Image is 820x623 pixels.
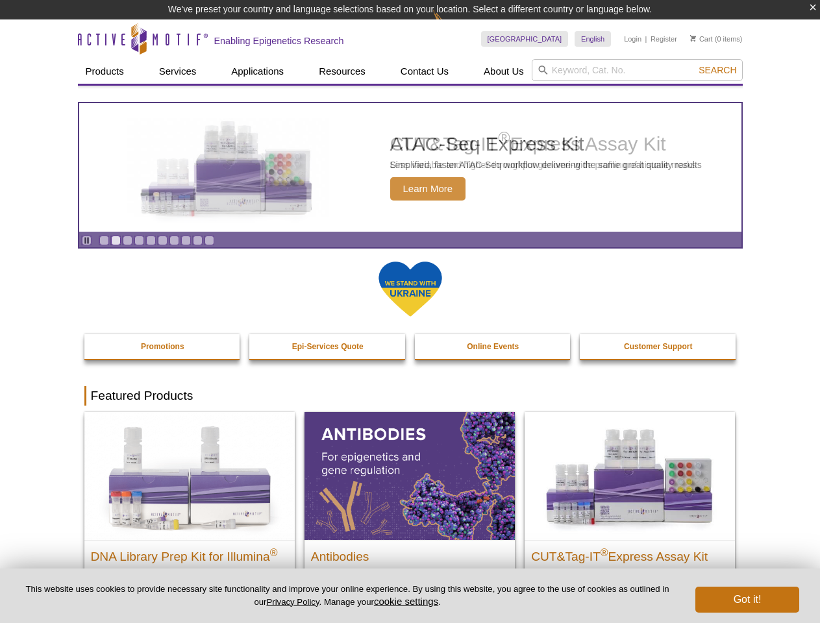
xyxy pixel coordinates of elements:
[575,31,611,47] a: English
[467,342,519,351] strong: Online Events
[181,236,191,245] a: Go to slide 8
[378,260,443,318] img: We Stand With Ukraine
[624,342,692,351] strong: Customer Support
[531,544,728,563] h2: CUT&Tag-IT Express Assay Kit
[146,236,156,245] a: Go to slide 5
[374,596,438,607] button: cookie settings
[82,236,92,245] a: Toggle autoplay
[84,412,295,539] img: DNA Library Prep Kit for Illumina
[525,412,735,539] img: CUT&Tag-IT® Express Assay Kit
[624,34,641,43] a: Login
[111,236,121,245] a: Go to slide 2
[390,177,466,201] span: Learn More
[699,65,736,75] span: Search
[223,59,292,84] a: Applications
[151,59,205,84] a: Services
[498,128,510,147] sup: ®
[79,103,741,232] a: CUT&Tag-IT Express Assay Kit CUT&Tag-IT®Express Assay Kit Less variable and higher-throughput gen...
[601,546,608,557] sup: ®
[690,31,743,47] li: (0 items)
[393,59,456,84] a: Contact Us
[690,34,713,43] a: Cart
[169,236,179,245] a: Go to slide 7
[123,236,132,245] a: Go to slide 3
[390,134,697,154] h2: CUT&Tag-IT Express Assay Kit
[695,64,740,76] button: Search
[266,597,319,607] a: Privacy Policy
[651,34,677,43] a: Register
[121,96,335,239] img: CUT&Tag-IT Express Assay Kit
[390,159,697,171] p: Less variable and higher-throughput genome-wide profiling of histone marks
[84,386,736,406] h2: Featured Products
[214,35,344,47] h2: Enabling Epigenetics Research
[415,334,572,359] a: Online Events
[193,236,203,245] a: Go to slide 9
[690,35,696,42] img: Your Cart
[476,59,532,84] a: About Us
[91,544,288,563] h2: DNA Library Prep Kit for Illumina
[84,334,242,359] a: Promotions
[645,31,647,47] li: |
[532,59,743,81] input: Keyword, Cat. No.
[311,544,508,563] h2: Antibodies
[134,236,144,245] a: Go to slide 4
[580,334,737,359] a: Customer Support
[84,412,295,622] a: DNA Library Prep Kit for Illumina DNA Library Prep Kit for Illumina® Dual Index NGS Kit for ChIP-...
[433,10,467,40] img: Change Here
[481,31,569,47] a: [GEOGRAPHIC_DATA]
[21,583,674,608] p: This website uses cookies to provide necessary site functionality and improve your online experie...
[311,59,373,84] a: Resources
[79,103,741,232] article: CUT&Tag-IT Express Assay Kit
[78,59,132,84] a: Products
[99,236,109,245] a: Go to slide 1
[141,342,184,351] strong: Promotions
[205,236,214,245] a: Go to slide 10
[525,412,735,609] a: CUT&Tag-IT® Express Assay Kit CUT&Tag-IT®Express Assay Kit Less variable and higher-throughput ge...
[304,412,515,539] img: All Antibodies
[270,546,278,557] sup: ®
[304,412,515,609] a: All Antibodies Antibodies Application-tested antibodies for ChIP, CUT&Tag, and CUT&RUN.
[292,342,364,351] strong: Epi-Services Quote
[695,587,799,613] button: Got it!
[249,334,406,359] a: Epi-Services Quote
[158,236,168,245] a: Go to slide 6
